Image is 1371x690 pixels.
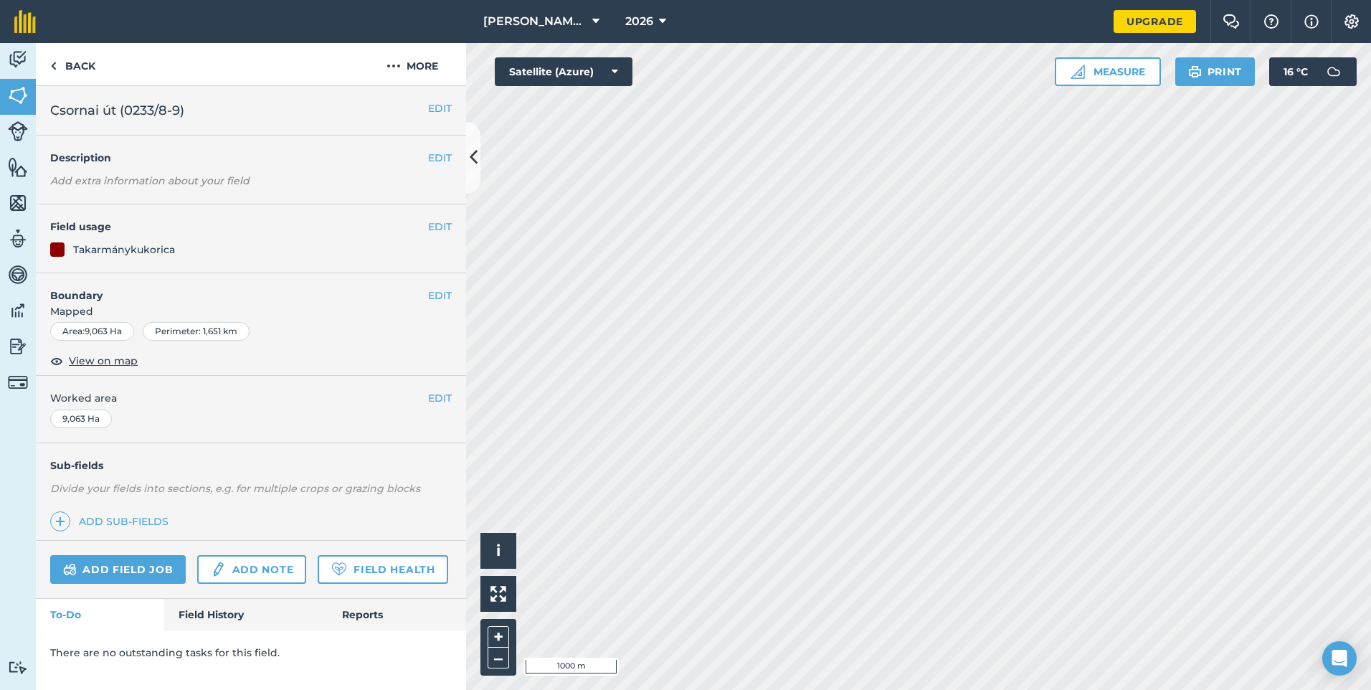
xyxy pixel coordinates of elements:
[36,303,466,319] span: Mapped
[50,219,428,235] h4: Field usage
[55,513,65,530] img: svg+xml;base64,PHN2ZyB4bWxucz0iaHR0cDovL3d3dy53My5vcmcvMjAwMC9zdmciIHdpZHRoPSIxNCIgaGVpZ2h0PSIyNC...
[1269,57,1357,86] button: 16 °C
[50,482,420,495] em: Divide your fields into sections, e.g. for multiple crops or grazing blocks
[8,156,28,178] img: svg+xml;base64,PHN2ZyB4bWxucz0iaHR0cDovL3d3dy53My5vcmcvMjAwMC9zdmciIHdpZHRoPSI1NiIgaGVpZ2h0PSI2MC...
[318,555,447,584] a: Field Health
[50,645,452,661] p: There are no outstanding tasks for this field.
[50,410,112,428] div: 9,063 Ha
[328,599,466,630] a: Reports
[50,150,452,166] h4: Description
[63,561,77,578] img: svg+xml;base64,PD94bWwgdmVyc2lvbj0iMS4wIiBlbmNvZGluZz0idXRmLTgiPz4KPCEtLSBHZW5lcmF0b3I6IEFkb2JlIE...
[1188,63,1202,80] img: svg+xml;base64,PHN2ZyB4bWxucz0iaHR0cDovL3d3dy53My5vcmcvMjAwMC9zdmciIHdpZHRoPSIxOSIgaGVpZ2h0PSIyNC...
[1223,14,1240,29] img: Two speech bubbles overlapping with the left bubble in the forefront
[50,555,186,584] a: Add field job
[8,228,28,250] img: svg+xml;base64,PD94bWwgdmVyc2lvbj0iMS4wIiBlbmNvZGluZz0idXRmLTgiPz4KPCEtLSBHZW5lcmF0b3I6IEFkb2JlIE...
[495,57,632,86] button: Satellite (Azure)
[164,599,327,630] a: Field History
[386,57,401,75] img: svg+xml;base64,PHN2ZyB4bWxucz0iaHR0cDovL3d3dy53My5vcmcvMjAwMC9zdmciIHdpZHRoPSIyMCIgaGVpZ2h0PSIyNC...
[36,599,164,630] a: To-Do
[488,626,509,648] button: +
[50,511,174,531] a: Add sub-fields
[8,85,28,106] img: svg+xml;base64,PHN2ZyB4bWxucz0iaHR0cDovL3d3dy53My5vcmcvMjAwMC9zdmciIHdpZHRoPSI1NiIgaGVpZ2h0PSI2MC...
[73,242,175,257] div: Takarmánykukorica
[50,174,250,187] em: Add extra information about your field
[1263,14,1280,29] img: A question mark icon
[8,372,28,392] img: svg+xml;base64,PD94bWwgdmVyc2lvbj0iMS4wIiBlbmNvZGluZz0idXRmLTgiPz4KPCEtLSBHZW5lcmF0b3I6IEFkb2JlIE...
[428,219,452,235] button: EDIT
[8,49,28,70] img: svg+xml;base64,PD94bWwgdmVyc2lvbj0iMS4wIiBlbmNvZGluZz0idXRmLTgiPz4KPCEtLSBHZW5lcmF0b3I6IEFkb2JlIE...
[1343,14,1360,29] img: A cog icon
[1071,65,1085,79] img: Ruler icon
[8,192,28,214] img: svg+xml;base64,PHN2ZyB4bWxucz0iaHR0cDovL3d3dy53My5vcmcvMjAwMC9zdmciIHdpZHRoPSI1NiIgaGVpZ2h0PSI2MC...
[483,13,587,30] span: [PERSON_NAME] és [PERSON_NAME] Kft.
[36,43,110,85] a: Back
[428,390,452,406] button: EDIT
[496,542,501,559] span: i
[1284,57,1308,86] span: 16 ° C
[1114,10,1196,33] a: Upgrade
[14,10,36,33] img: fieldmargin Logo
[8,300,28,321] img: svg+xml;base64,PD94bWwgdmVyc2lvbj0iMS4wIiBlbmNvZGluZz0idXRmLTgiPz4KPCEtLSBHZW5lcmF0b3I6IEFkb2JlIE...
[8,264,28,285] img: svg+xml;base64,PD94bWwgdmVyc2lvbj0iMS4wIiBlbmNvZGluZz0idXRmLTgiPz4KPCEtLSBHZW5lcmF0b3I6IEFkb2JlIE...
[488,648,509,668] button: –
[50,352,63,369] img: svg+xml;base64,PHN2ZyB4bWxucz0iaHR0cDovL3d3dy53My5vcmcvMjAwMC9zdmciIHdpZHRoPSIxOCIgaGVpZ2h0PSIyNC...
[1319,57,1348,86] img: svg+xml;base64,PD94bWwgdmVyc2lvbj0iMS4wIiBlbmNvZGluZz0idXRmLTgiPz4KPCEtLSBHZW5lcmF0b3I6IEFkb2JlIE...
[8,121,28,141] img: svg+xml;base64,PD94bWwgdmVyc2lvbj0iMS4wIiBlbmNvZGluZz0idXRmLTgiPz4KPCEtLSBHZW5lcmF0b3I6IEFkb2JlIE...
[210,561,226,578] img: svg+xml;base64,PD94bWwgdmVyc2lvbj0iMS4wIiBlbmNvZGluZz0idXRmLTgiPz4KPCEtLSBHZW5lcmF0b3I6IEFkb2JlIE...
[197,555,306,584] a: Add note
[480,533,516,569] button: i
[36,273,428,303] h4: Boundary
[50,322,134,341] div: Area : 9,063 Ha
[428,100,452,116] button: EDIT
[359,43,466,85] button: More
[36,458,466,473] h4: Sub-fields
[1304,13,1319,30] img: svg+xml;base64,PHN2ZyB4bWxucz0iaHR0cDovL3d3dy53My5vcmcvMjAwMC9zdmciIHdpZHRoPSIxNyIgaGVpZ2h0PSIxNy...
[50,390,452,406] span: Worked area
[50,57,57,75] img: svg+xml;base64,PHN2ZyB4bWxucz0iaHR0cDovL3d3dy53My5vcmcvMjAwMC9zdmciIHdpZHRoPSI5IiBoZWlnaHQ9IjI0Ii...
[428,150,452,166] button: EDIT
[490,586,506,602] img: Four arrows, one pointing top left, one top right, one bottom right and the last bottom left
[1322,641,1357,676] div: Open Intercom Messenger
[625,13,653,30] span: 2026
[1055,57,1161,86] button: Measure
[69,353,138,369] span: View on map
[8,336,28,357] img: svg+xml;base64,PD94bWwgdmVyc2lvbj0iMS4wIiBlbmNvZGluZz0idXRmLTgiPz4KPCEtLSBHZW5lcmF0b3I6IEFkb2JlIE...
[1175,57,1256,86] button: Print
[50,352,138,369] button: View on map
[8,661,28,674] img: svg+xml;base64,PD94bWwgdmVyc2lvbj0iMS4wIiBlbmNvZGluZz0idXRmLTgiPz4KPCEtLSBHZW5lcmF0b3I6IEFkb2JlIE...
[428,288,452,303] button: EDIT
[50,100,184,120] span: Csornai út (0233/8-9)
[143,322,250,341] div: Perimeter : 1,651 km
